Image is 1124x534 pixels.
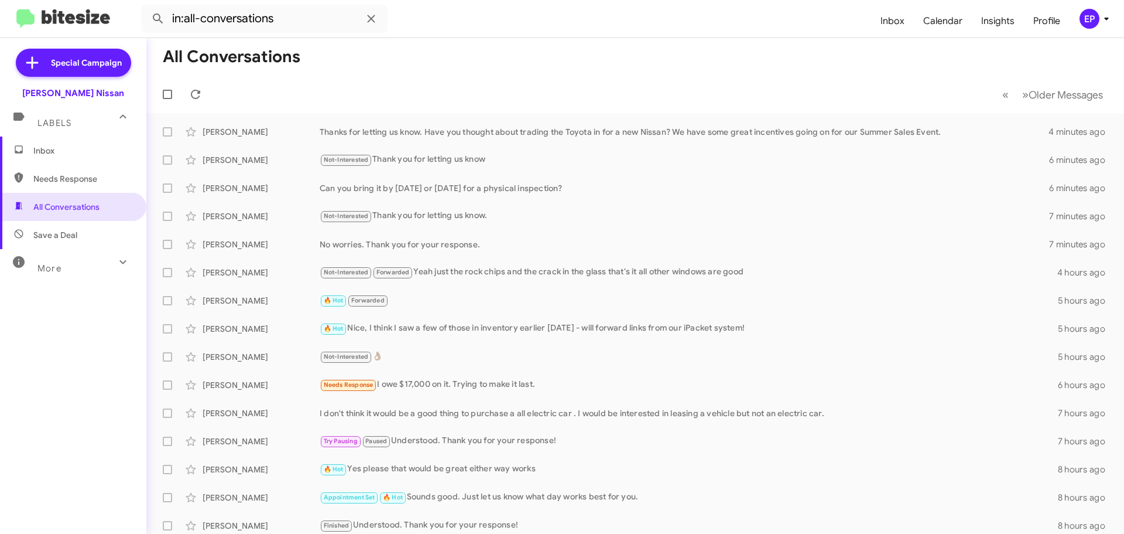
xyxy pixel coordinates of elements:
span: 🔥 Hot [324,297,344,304]
a: Insights [972,4,1024,38]
span: Finished [324,522,349,529]
div: [PERSON_NAME] [203,239,320,250]
div: Understood. Thank you for your response! [320,434,1058,448]
div: 👌🏽 [320,350,1058,363]
div: 8 hours ago [1058,520,1115,532]
div: [PERSON_NAME] [203,436,320,447]
div: EP [1080,9,1099,29]
span: Forwarded [373,267,412,278]
span: More [37,263,61,274]
div: [PERSON_NAME] [203,182,320,194]
span: Not-Interested [324,156,369,164]
span: Appointment Set [324,494,375,501]
span: » [1022,87,1029,102]
button: EP [1070,9,1111,29]
div: [PERSON_NAME] [203,295,320,307]
div: [PERSON_NAME] [203,379,320,391]
div: 7 hours ago [1058,407,1115,419]
div: Nice, I think I saw a few of those in inventory earlier [DATE] - will forward links from our iPac... [320,322,1058,335]
span: Save a Deal [33,229,77,241]
div: 5 hours ago [1058,295,1115,307]
span: Needs Response [324,381,373,389]
div: Yes please that would be great either way works [320,462,1058,476]
a: Calendar [914,4,972,38]
span: Special Campaign [51,57,122,69]
div: 7 minutes ago [1049,210,1115,222]
div: Thank you for letting us know [320,153,1049,166]
div: 6 minutes ago [1049,154,1115,166]
span: Older Messages [1029,89,1103,101]
span: « [1002,87,1009,102]
div: 6 hours ago [1058,379,1115,391]
div: 7 minutes ago [1049,239,1115,250]
input: Search [142,5,388,33]
div: Thank you for letting us know. [320,209,1049,223]
span: 🔥 Hot [324,325,344,332]
div: Sounds good. Just let us know what day works best for you. [320,491,1058,504]
a: Special Campaign [16,49,131,77]
div: 7 hours ago [1058,436,1115,447]
span: Not-Interested [324,353,369,360]
a: Inbox [871,4,914,38]
div: [PERSON_NAME] [203,323,320,335]
span: Forwarded [348,295,387,307]
div: Understood. Thank you for your response! [320,519,1058,532]
div: [PERSON_NAME] [203,351,320,363]
span: Try Pausing [324,437,358,445]
div: Yeah just the rock chips and the crack in the glass that's it all other windows are good [320,266,1057,279]
div: [PERSON_NAME] [203,464,320,475]
span: 🔥 Hot [383,494,403,501]
div: No worries. Thank you for your response. [320,239,1049,250]
div: [PERSON_NAME] [203,154,320,166]
nav: Page navigation example [996,83,1110,107]
span: All Conversations [33,201,100,213]
div: [PERSON_NAME] [203,520,320,532]
div: [PERSON_NAME] [203,210,320,222]
div: 6 minutes ago [1049,182,1115,194]
span: Labels [37,118,71,128]
button: Next [1015,83,1110,107]
div: Thanks for letting us know. Have you thought about trading the Toyota in for a new Nissan? We hav... [320,126,1048,138]
div: 8 hours ago [1058,492,1115,504]
h1: All Conversations [163,47,300,66]
div: 4 hours ago [1057,267,1115,278]
div: 8 hours ago [1058,464,1115,475]
span: Not-Interested [324,268,369,276]
div: Can you bring it by [DATE] or [DATE] for a physical inspection? [320,182,1049,194]
span: Inbox [33,145,133,157]
button: Previous [995,83,1016,107]
div: [PERSON_NAME] [203,492,320,504]
div: I don't think it would be a good thing to purchase a all electric car . I would be interested in ... [320,407,1058,419]
div: 5 hours ago [1058,323,1115,335]
div: 5 hours ago [1058,351,1115,363]
a: Profile [1024,4,1070,38]
span: Needs Response [33,173,133,185]
div: 4 minutes ago [1048,126,1115,138]
div: [PERSON_NAME] [203,407,320,419]
span: 🔥 Hot [324,465,344,473]
div: [PERSON_NAME] [203,126,320,138]
span: Paused [365,437,387,445]
div: [PERSON_NAME] [203,267,320,278]
span: Not-Interested [324,212,369,220]
div: I owe $17,000 on it. Trying to make it last. [320,378,1058,392]
div: [PERSON_NAME] Nissan [22,87,124,99]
